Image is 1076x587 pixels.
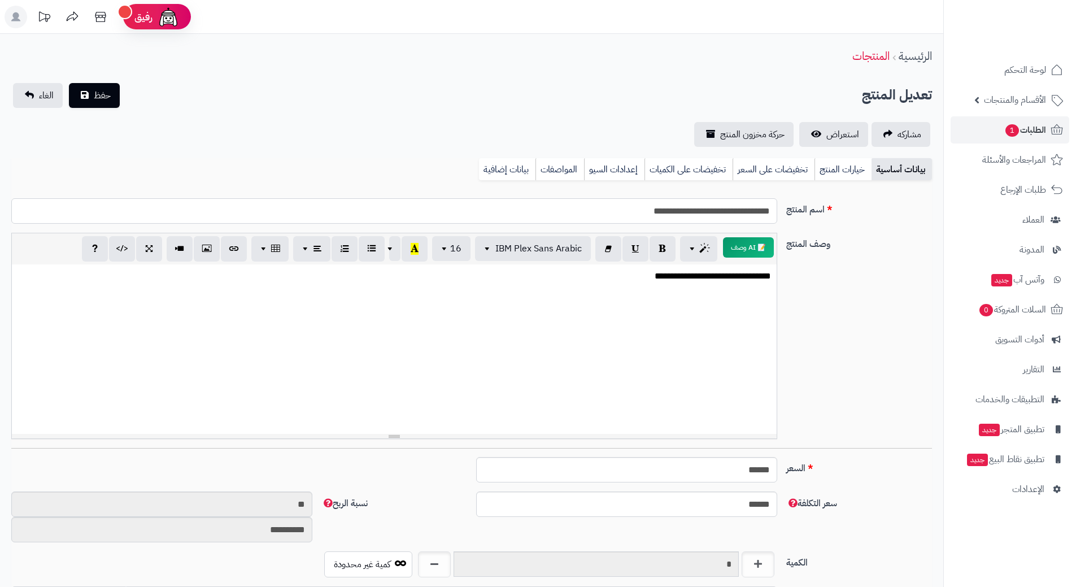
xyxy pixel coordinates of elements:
button: حفظ [69,83,120,108]
span: جديد [967,454,988,466]
a: تخفيضات على السعر [733,158,814,181]
span: مشاركه [898,128,921,141]
span: سعر التكلفة [786,497,837,510]
label: الكمية [782,551,936,569]
span: تطبيق المتجر [978,421,1044,437]
a: الإعدادات [951,476,1069,503]
button: IBM Plex Sans Arabic [475,236,591,261]
label: السعر [782,457,936,475]
span: العملاء [1022,212,1044,228]
a: مشاركه [872,122,930,147]
a: التقارير [951,356,1069,383]
a: العملاء [951,206,1069,233]
a: التطبيقات والخدمات [951,386,1069,413]
a: لوحة التحكم [951,56,1069,84]
a: المدونة [951,236,1069,263]
span: 1 [1005,124,1019,137]
span: لوحة التحكم [1004,62,1046,78]
a: تخفيضات على الكميات [644,158,733,181]
span: تطبيق نقاط البيع [966,451,1044,467]
h2: تعديل المنتج [862,84,932,107]
span: طلبات الإرجاع [1000,182,1046,198]
a: المواصفات [535,158,584,181]
button: 📝 AI وصف [723,237,774,258]
span: الطلبات [1004,122,1046,138]
span: المدونة [1020,242,1044,258]
a: بيانات أساسية [872,158,932,181]
span: وآتس آب [990,272,1044,288]
a: المنتجات [852,47,890,64]
button: 16 [432,236,471,261]
span: حركة مخزون المنتج [720,128,785,141]
a: الغاء [13,83,63,108]
span: السلات المتروكة [978,302,1046,318]
a: المراجعات والأسئلة [951,146,1069,173]
a: تطبيق نقاط البيعجديد [951,446,1069,473]
span: المراجعات والأسئلة [982,152,1046,168]
a: وآتس آبجديد [951,266,1069,293]
span: التطبيقات والخدمات [975,392,1044,407]
span: الأقسام والمنتجات [984,92,1046,108]
a: تطبيق المتجرجديد [951,416,1069,443]
a: السلات المتروكة0 [951,296,1069,323]
a: استعراض [799,122,868,147]
span: استعراض [826,128,859,141]
span: 0 [979,304,993,316]
span: أدوات التسويق [995,332,1044,347]
span: الغاء [39,89,54,102]
a: إعدادات السيو [584,158,644,181]
span: رفيق [134,10,153,24]
a: الرئيسية [899,47,932,64]
a: خيارات المنتج [814,158,872,181]
span: جديد [991,274,1012,286]
a: حركة مخزون المنتج [694,122,794,147]
a: الطلبات1 [951,116,1069,144]
img: ai-face.png [157,6,180,28]
label: وصف المنتج [782,233,936,251]
span: IBM Plex Sans Arabic [495,242,582,255]
img: logo-2.png [999,28,1065,51]
a: طلبات الإرجاع [951,176,1069,203]
a: بيانات إضافية [479,158,535,181]
span: حفظ [94,89,111,102]
a: تحديثات المنصة [30,6,58,31]
span: نسبة الربح [321,497,368,510]
label: اسم المنتج [782,198,936,216]
span: 16 [450,242,461,255]
span: التقارير [1023,362,1044,377]
span: الإعدادات [1012,481,1044,497]
a: أدوات التسويق [951,326,1069,353]
span: جديد [979,424,1000,436]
